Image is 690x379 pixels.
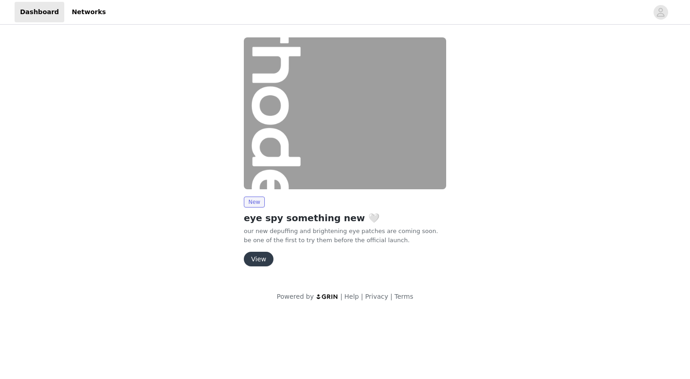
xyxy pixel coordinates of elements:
a: Networks [66,2,111,22]
a: Privacy [365,293,388,300]
span: | [340,293,343,300]
button: View [244,252,273,266]
span: | [390,293,392,300]
p: our new depuffing and brightening eye patches are coming soon. be one of the first to try them be... [244,227,446,244]
a: Dashboard [15,2,64,22]
h2: eye spy something new 🤍 [244,211,446,225]
a: View [244,256,273,263]
img: rhode skin [244,37,446,189]
a: Terms [394,293,413,300]
img: logo [316,294,339,300]
div: avatar [656,5,665,20]
a: Help [345,293,359,300]
span: New [244,197,265,208]
span: Powered by [277,293,314,300]
span: | [361,293,363,300]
